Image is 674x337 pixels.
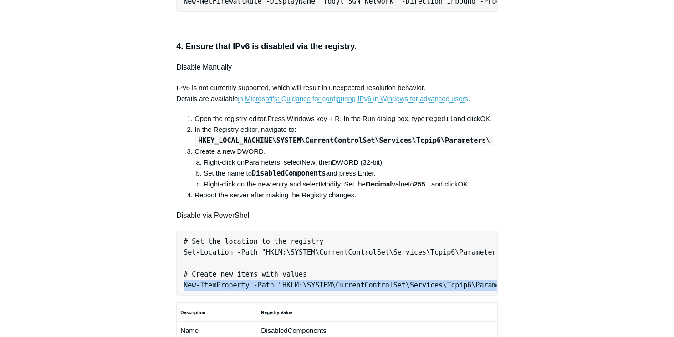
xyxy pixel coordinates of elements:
a: in Microsoft's: Guidance for configuring IPv6 in Windows for advanced users [238,95,468,103]
kbd: regedit [425,115,454,123]
span: Reboot the server after making the Registry changes. [194,191,356,199]
span: Right-click on the new entry and select . Set the to and click . [204,180,470,188]
strong: Registry Value [261,310,292,315]
strong: Decimal [366,180,392,188]
span: value [392,180,408,188]
span: Set the name to and press Enter. [204,169,376,177]
span: Modify [321,180,340,188]
kbd: DisabledComponents [252,169,326,177]
h4: Disable Manually [176,61,498,73]
span: In the Registry editor, navigate to: [194,126,494,144]
span: New [301,158,315,166]
span: Parameters [245,158,280,166]
span: DWORD (32-bit) [332,158,382,166]
li: Press Windows key + R. In the Run dialog box, type and click . [194,113,498,124]
h4: Disable via PowerShell [176,210,498,221]
code: HKEY_LOCAL_MACHINE\SYSTEM\CurrentControlSet\Services\Tcpip6\Parameters\ [195,136,493,145]
span: Open the registry editor. [194,115,267,122]
p: IPv6 is not currently supported, which will result in unexpected resolution behavior. Details are... [176,82,498,104]
span: OK [458,180,468,188]
strong: 255 [414,180,425,188]
strong: Description [180,310,205,315]
span: Right-click on , select , then . [204,158,384,166]
h3: 4. Ensure that IPv6 is disabled via the registry. [176,40,498,53]
pre: # Set the location to the registry Set-Location -Path "HKLM:\SYSTEM\CurrentControlSet\Services\Tc... [176,231,498,296]
span: OK [480,115,490,122]
span: Create a new DWORD. [194,147,266,155]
